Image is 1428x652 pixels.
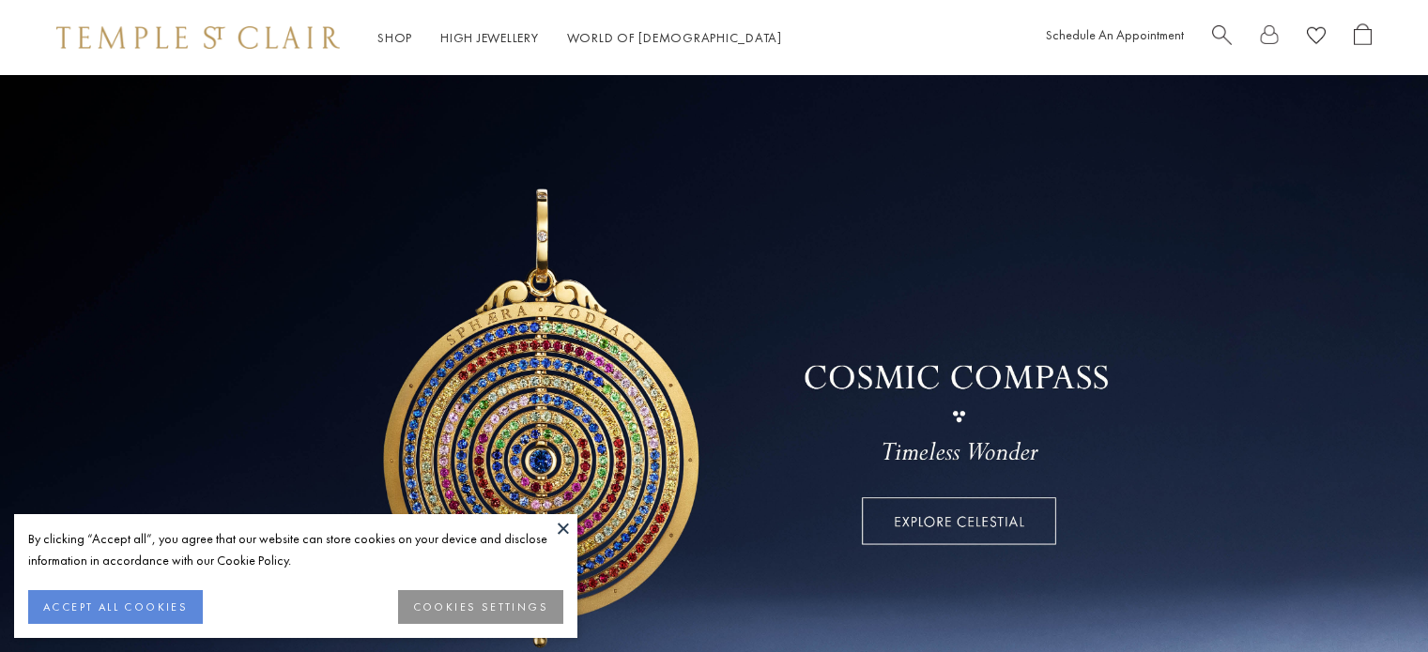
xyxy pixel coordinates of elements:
div: By clicking “Accept all”, you agree that our website can store cookies on your device and disclos... [28,528,563,571]
a: Search [1212,23,1232,53]
iframe: Gorgias live chat messenger [1334,564,1409,633]
img: Temple St. Clair [56,26,340,49]
a: Schedule An Appointment [1046,26,1184,43]
a: ShopShop [377,29,412,46]
a: Open Shopping Bag [1354,23,1372,53]
a: High JewelleryHigh Jewellery [440,29,539,46]
button: COOKIES SETTINGS [398,590,563,624]
button: ACCEPT ALL COOKIES [28,590,203,624]
nav: Main navigation [377,26,782,50]
a: World of [DEMOGRAPHIC_DATA]World of [DEMOGRAPHIC_DATA] [567,29,782,46]
a: View Wishlist [1307,23,1326,53]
